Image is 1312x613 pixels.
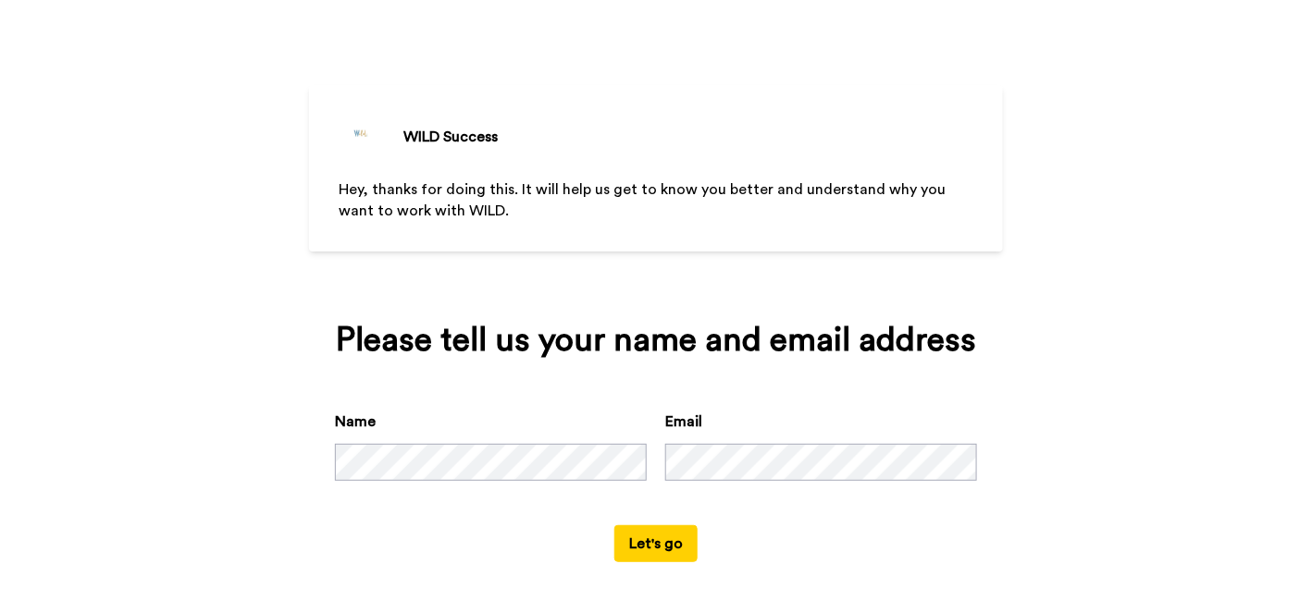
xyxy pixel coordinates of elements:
label: Name [335,411,376,433]
button: Let's go [614,525,698,562]
div: Please tell us your name and email address [335,322,977,359]
span: Hey, thanks for doing this. It will help us get to know you better and understand why you want to... [339,182,949,218]
div: WILD Success [403,126,498,148]
label: Email [665,411,702,433]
